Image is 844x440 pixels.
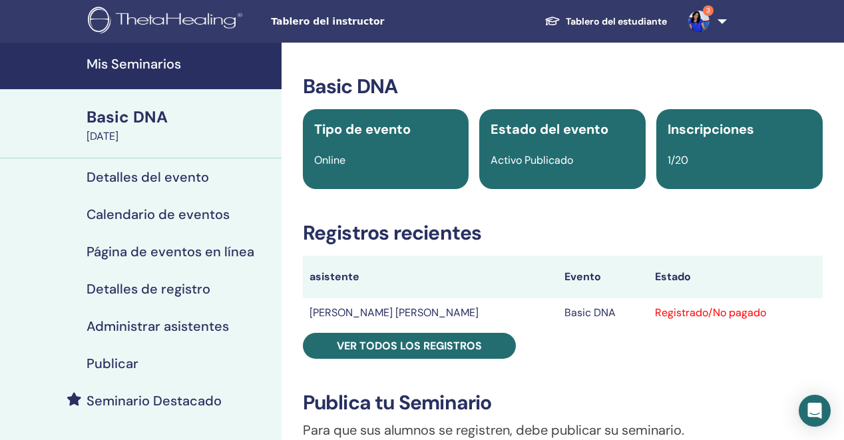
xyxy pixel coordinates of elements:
[87,169,209,185] h4: Detalles del evento
[87,244,254,260] h4: Página de eventos en línea
[303,420,823,440] p: Para que sus alumnos se registren, debe publicar su seminario.
[303,221,823,245] h3: Registros recientes
[491,120,608,138] span: Estado del evento
[544,15,560,27] img: graduation-cap-white.svg
[648,256,823,298] th: Estado
[87,318,229,334] h4: Administrar asistentes
[688,11,710,32] img: default.jpg
[303,256,558,298] th: asistente
[314,153,345,167] span: Online
[799,395,831,427] div: Open Intercom Messenger
[88,7,247,37] img: logo.png
[79,106,282,144] a: Basic DNA[DATE]
[87,56,274,72] h4: Mis Seminarios
[558,256,648,298] th: Evento
[87,206,230,222] h4: Calendario de eventos
[87,106,274,128] div: Basic DNA
[655,305,816,321] div: Registrado/No pagado
[703,5,714,16] span: 3
[491,153,573,167] span: Activo Publicado
[303,333,516,359] a: Ver todos los registros
[303,298,558,328] td: [PERSON_NAME] [PERSON_NAME]
[303,75,823,99] h3: Basic DNA
[87,128,274,144] div: [DATE]
[314,120,411,138] span: Tipo de evento
[558,298,648,328] td: Basic DNA
[337,339,482,353] span: Ver todos los registros
[668,120,754,138] span: Inscripciones
[271,15,471,29] span: Tablero del instructor
[668,153,688,167] span: 1/20
[87,393,222,409] h4: Seminario Destacado
[534,9,678,34] a: Tablero del estudiante
[87,355,138,371] h4: Publicar
[303,391,823,415] h3: Publica tu Seminario
[87,281,210,297] h4: Detalles de registro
